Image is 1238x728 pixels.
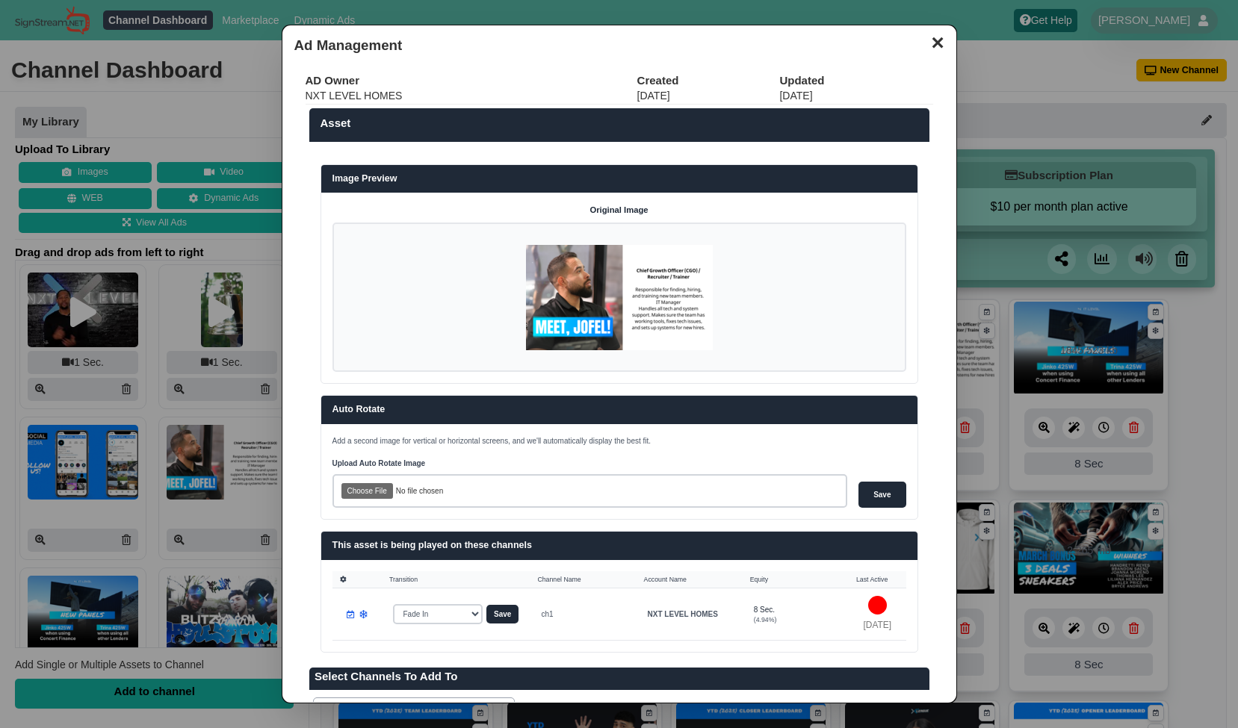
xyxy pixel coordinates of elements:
[849,571,906,588] th: Last Active
[637,88,780,104] td: [DATE]
[779,73,932,88] th: Updated
[637,73,780,88] th: Created
[321,116,918,131] label: Asset
[315,669,923,684] label: Select Channels To Add To
[530,588,636,641] td: ch1
[526,245,713,350] img: P250x250 image processing20250401 157810 cob5sq
[332,435,906,447] p: Add a second image for vertical or horizontal screens, and we'll automatically display the best fit.
[306,88,637,104] td: NXT LEVEL HOMES
[486,605,519,623] button: Save
[332,458,848,469] label: Upload Auto Rotate Image
[294,37,944,55] h3: Ad Management
[382,571,530,588] th: Transition
[860,619,895,632] p: [DATE]
[306,73,637,88] th: AD Owner
[923,30,952,52] button: ✕
[779,88,932,104] td: [DATE]
[743,571,849,588] th: Equity
[637,571,743,588] th: Account Name
[313,697,515,720] a: Ch1
[332,539,906,553] h3: This asset is being played on these channels
[332,172,906,186] h3: Image Preview
[332,403,906,417] h3: Auto Rotate
[858,482,906,508] input: Save
[754,604,838,615] div: 8 Sec.
[530,571,636,588] th: Channel Name
[332,204,906,217] h4: Original Image
[648,610,718,618] strong: NXT LEVEL HOMES
[754,615,838,625] div: (4.94%)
